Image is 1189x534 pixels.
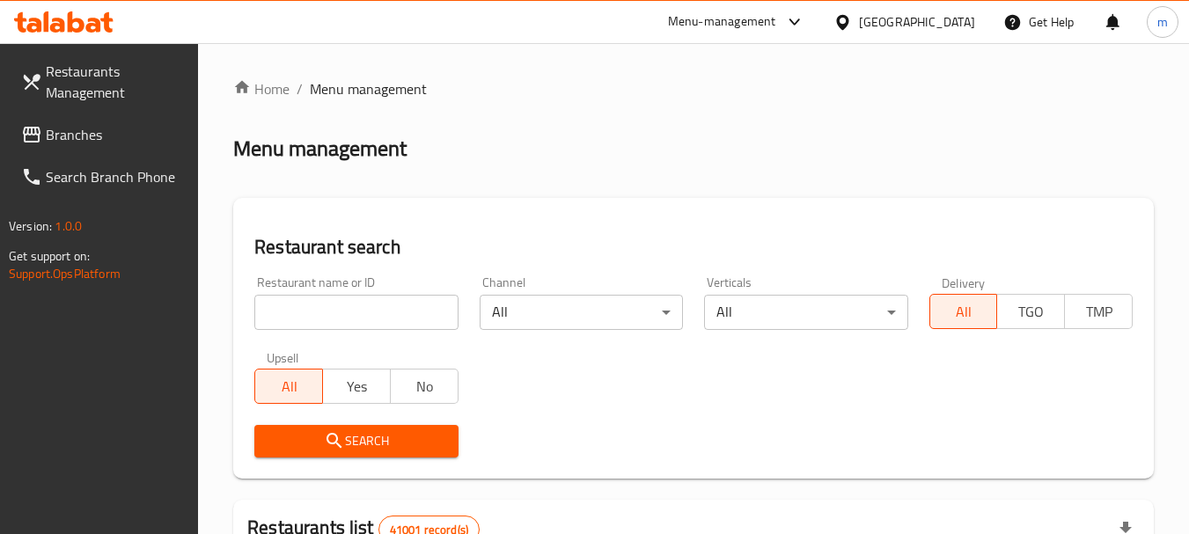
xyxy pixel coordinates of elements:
span: All [937,299,991,325]
h2: Restaurant search [254,234,1133,260]
span: Version: [9,215,52,238]
a: Home [233,78,290,99]
button: All [254,369,323,404]
a: Branches [7,113,199,156]
div: All [480,295,683,330]
button: All [929,294,998,329]
button: Search [254,425,458,457]
span: Branches [46,124,185,145]
label: Delivery [942,276,986,289]
span: All [262,374,316,399]
span: Menu management [310,78,427,99]
button: No [390,369,459,404]
span: No [398,374,451,399]
a: Support.OpsPlatform [9,262,121,285]
div: [GEOGRAPHIC_DATA] [859,12,975,32]
div: All [704,295,907,330]
span: TGO [1004,299,1058,325]
button: TMP [1064,294,1133,329]
span: TMP [1072,299,1126,325]
span: Search [268,430,444,452]
li: / [297,78,303,99]
nav: breadcrumb [233,78,1154,99]
span: Yes [330,374,384,399]
input: Search for restaurant name or ID.. [254,295,458,330]
button: TGO [996,294,1065,329]
div: Menu-management [668,11,776,33]
span: Search Branch Phone [46,166,185,187]
h2: Menu management [233,135,407,163]
span: 1.0.0 [55,215,82,238]
span: Restaurants Management [46,61,185,103]
span: m [1157,12,1168,32]
label: Upsell [267,351,299,363]
span: Get support on: [9,245,90,267]
a: Restaurants Management [7,50,199,113]
a: Search Branch Phone [7,156,199,198]
button: Yes [322,369,391,404]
